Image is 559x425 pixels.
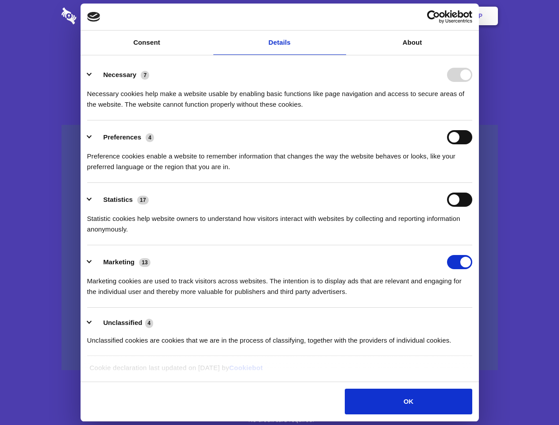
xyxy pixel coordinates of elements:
a: Details [213,31,346,55]
div: Necessary cookies help make a website usable by enabling basic functions like page navigation and... [87,82,472,110]
a: Login [401,2,440,30]
a: Usercentrics Cookiebot - opens in a new window [395,10,472,23]
span: 17 [137,196,149,205]
div: Statistic cookies help website owners to understand how visitors interact with websites by collec... [87,207,472,235]
button: Preferences (4) [87,130,160,144]
span: 4 [145,319,154,328]
span: 4 [146,133,154,142]
a: Cookiebot [229,364,263,371]
span: 7 [141,71,149,80]
a: Wistia video thumbnail [62,125,498,371]
button: Necessary (7) [87,68,155,82]
label: Statistics [103,196,133,203]
label: Preferences [103,133,141,141]
button: Unclassified (4) [87,317,159,328]
label: Marketing [103,258,135,266]
div: Marketing cookies are used to track visitors across websites. The intention is to display ads tha... [87,269,472,297]
img: logo-wordmark-white-trans-d4663122ce5f474addd5e946df7df03e33cb6a1c49d2221995e7729f52c070b2.svg [62,8,137,24]
div: Preference cookies enable a website to remember information that changes the way the website beha... [87,144,472,172]
label: Necessary [103,71,136,78]
button: Marketing (13) [87,255,156,269]
button: Statistics (17) [87,193,154,207]
div: Cookie declaration last updated on [DATE] by [83,363,476,380]
a: Pricing [260,2,298,30]
div: Unclassified cookies are cookies that we are in the process of classifying, together with the pro... [87,328,472,346]
span: 13 [139,258,150,267]
button: OK [345,389,472,414]
h4: Auto-redaction of sensitive data, encrypted data sharing and self-destructing private chats. Shar... [62,81,498,110]
a: Contact [359,2,400,30]
a: Consent [81,31,213,55]
a: About [346,31,479,55]
iframe: Drift Widget Chat Controller [515,381,548,414]
img: logo [87,12,100,22]
h1: Eliminate Slack Data Loss. [62,40,498,72]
